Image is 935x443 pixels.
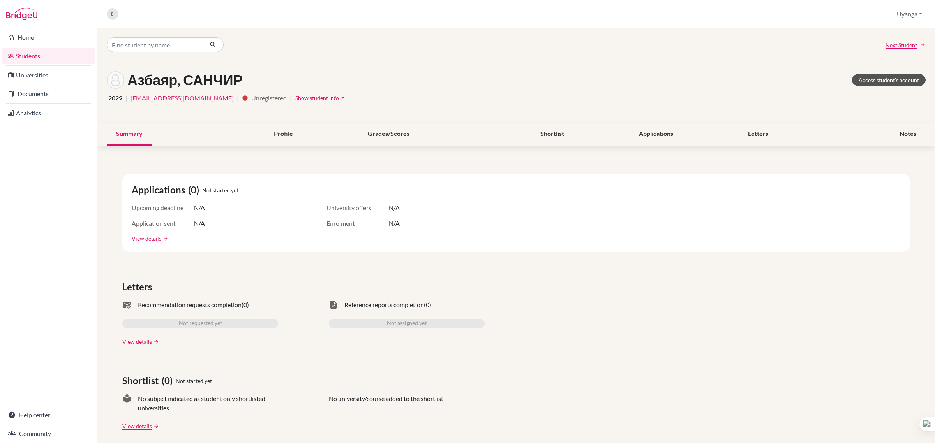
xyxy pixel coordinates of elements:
[344,300,424,309] span: Reference reports completion
[194,219,205,228] span: N/A
[202,186,238,194] span: Not started yet
[339,94,347,102] i: arrow_drop_down
[107,123,152,146] div: Summary
[152,339,159,345] a: arrow_forward
[852,74,926,86] a: Access student's account
[2,48,95,64] a: Students
[125,93,127,103] span: |
[161,236,168,241] a: arrow_forward
[290,93,292,103] span: |
[107,37,203,52] input: Find student by name...
[630,123,683,146] div: Applications
[162,374,176,388] span: (0)
[152,424,159,429] a: arrow_forward
[122,280,155,294] span: Letters
[6,8,37,20] img: Bridge-U
[122,394,132,413] span: local_library
[890,123,926,146] div: Notes
[194,203,205,213] span: N/A
[2,67,95,83] a: Universities
[138,394,278,413] span: No subject indicated as student only shortlisted universities
[295,95,339,101] span: Show student info
[329,300,338,309] span: task
[132,203,194,213] span: Upcoming deadline
[531,123,573,146] div: Shortlist
[242,300,249,309] span: (0)
[2,426,95,441] a: Community
[329,394,443,413] p: No university/course added to the shortlist
[295,92,347,104] button: Show student infoarrow_drop_down
[2,30,95,45] a: Home
[237,93,239,103] span: |
[326,219,389,228] span: Enrolment
[138,300,242,309] span: Recommendation requests completion
[132,234,161,243] a: View details
[122,374,162,388] span: Shortlist
[131,93,234,103] a: [EMAIL_ADDRESS][DOMAIN_NAME]
[739,123,778,146] div: Letters
[358,123,419,146] div: Grades/Scores
[127,72,243,88] h1: Азбаяр, САНЧИР
[107,71,124,89] img: САНЧИР Азбаяр's avatar
[2,105,95,121] a: Analytics
[886,41,917,49] span: Next Student
[132,183,188,197] span: Applications
[188,183,202,197] span: (0)
[108,93,122,103] span: 2029
[387,319,427,328] span: Not assigned yet
[179,319,222,328] span: Not requested yet
[389,219,400,228] span: N/A
[2,407,95,423] a: Help center
[132,219,194,228] span: Application sent
[326,203,389,213] span: University offers
[389,203,400,213] span: N/A
[251,93,287,103] span: Unregistered
[886,41,926,49] a: Next Student
[176,377,212,385] span: Not started yet
[122,300,132,309] span: mark_email_read
[424,300,431,309] span: (0)
[122,422,152,430] a: View details
[265,123,302,146] div: Profile
[2,86,95,102] a: Documents
[893,7,926,21] button: Uyanga
[122,338,152,346] a: View details
[242,95,248,101] i: info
